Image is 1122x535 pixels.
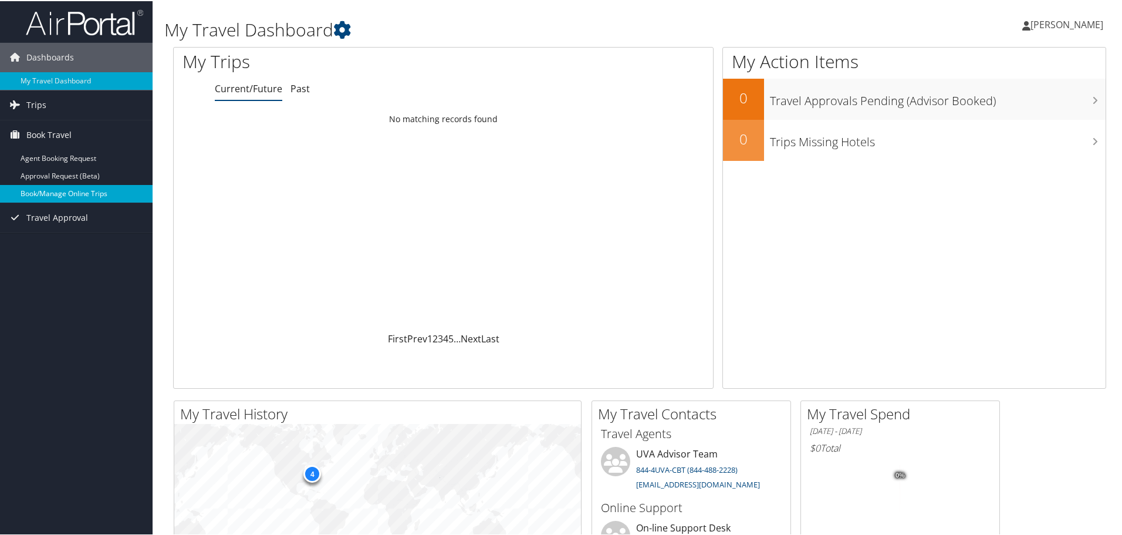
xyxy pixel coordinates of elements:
[461,331,481,344] a: Next
[1030,17,1103,30] span: [PERSON_NAME]
[1022,6,1115,41] a: [PERSON_NAME]
[164,16,798,41] h1: My Travel Dashboard
[427,331,432,344] a: 1
[438,331,443,344] a: 3
[810,425,991,436] h6: [DATE] - [DATE]
[810,440,820,453] span: $0
[443,331,448,344] a: 4
[481,331,499,344] a: Last
[601,425,782,441] h3: Travel Agents
[290,81,310,94] a: Past
[180,403,581,423] h2: My Travel History
[723,78,1106,119] a: 0Travel Approvals Pending (Advisor Booked)
[895,471,905,478] tspan: 0%
[636,478,760,489] a: [EMAIL_ADDRESS][DOMAIN_NAME]
[407,331,427,344] a: Prev
[26,42,74,71] span: Dashboards
[388,331,407,344] a: First
[448,331,454,344] a: 5
[770,127,1106,149] h3: Trips Missing Hotels
[26,89,46,119] span: Trips
[601,499,782,515] h3: Online Support
[770,86,1106,108] h3: Travel Approvals Pending (Advisor Booked)
[810,440,991,453] h6: Total
[26,119,72,149] span: Book Travel
[636,463,738,474] a: 844-4UVA-CBT (844-488-2228)
[26,8,143,35] img: airportal-logo.png
[723,87,764,107] h2: 0
[807,403,999,423] h2: My Travel Spend
[723,48,1106,73] h1: My Action Items
[454,331,461,344] span: …
[598,403,790,423] h2: My Travel Contacts
[432,331,438,344] a: 2
[215,81,282,94] a: Current/Future
[303,464,321,482] div: 4
[595,446,788,494] li: UVA Advisor Team
[26,202,88,231] span: Travel Approval
[723,128,764,148] h2: 0
[174,107,713,129] td: No matching records found
[723,119,1106,160] a: 0Trips Missing Hotels
[183,48,479,73] h1: My Trips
